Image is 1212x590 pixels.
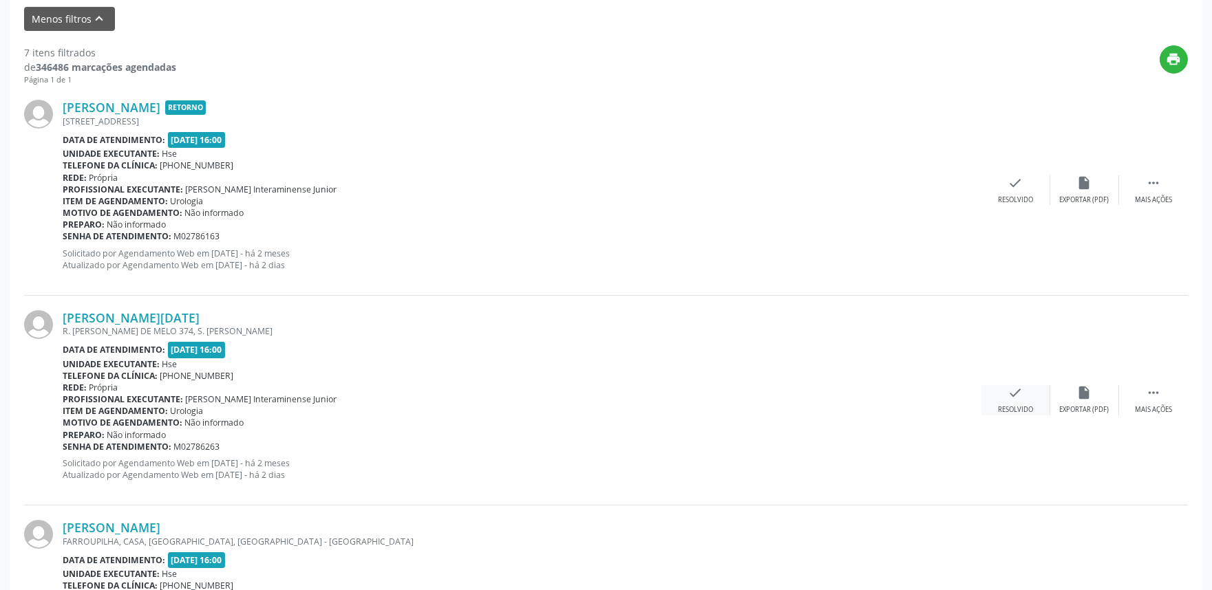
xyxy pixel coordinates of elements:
[186,393,337,405] span: [PERSON_NAME] Interaminense Junior
[63,554,165,566] b: Data de atendimento:
[1008,175,1023,190] i: check
[174,230,220,242] span: M02786163
[24,60,176,74] div: de
[174,441,220,452] span: M02786263
[1077,175,1092,190] i: insert_drive_file
[63,370,158,382] b: Telefone da clínica:
[24,45,176,60] div: 7 itens filtrados
[63,230,171,242] b: Senha de atendimento:
[63,219,105,230] b: Preparo:
[186,184,337,195] span: [PERSON_NAME] Interaminense Junior
[92,11,107,26] i: keyboard_arrow_up
[168,552,226,568] span: [DATE] 16:00
[63,358,160,370] b: Unidade executante:
[63,195,168,207] b: Item de agendamento:
[185,207,244,219] span: Não informado
[63,134,165,146] b: Data de atendimento:
[63,100,160,115] a: [PERSON_NAME]
[63,116,981,127] div: [STREET_ADDRESS]
[171,405,204,417] span: Urologia
[1060,405,1109,415] div: Exportar (PDF)
[1077,385,1092,400] i: insert_drive_file
[168,342,226,358] span: [DATE] 16:00
[63,457,981,481] p: Solicitado por Agendamento Web em [DATE] - há 2 meses Atualizado por Agendamento Web em [DATE] - ...
[63,405,168,417] b: Item de agendamento:
[63,148,160,160] b: Unidade executante:
[165,100,206,115] span: Retorno
[89,382,118,393] span: Própria
[168,132,226,148] span: [DATE] 16:00
[160,160,234,171] span: [PHONE_NUMBER]
[89,172,118,184] span: Própria
[63,417,182,428] b: Motivo de agendamento:
[185,417,244,428] span: Não informado
[63,184,183,195] b: Profissional executante:
[162,568,178,580] span: Hse
[24,74,176,86] div: Página 1 de 1
[63,520,160,535] a: [PERSON_NAME]
[171,195,204,207] span: Urologia
[63,248,981,271] p: Solicitado por Agendamento Web em [DATE] - há 2 meses Atualizado por Agendamento Web em [DATE] - ...
[36,61,176,74] strong: 346486 marcações agendadas
[63,393,183,405] b: Profissional executante:
[162,358,178,370] span: Hse
[160,370,234,382] span: [PHONE_NUMBER]
[24,100,53,129] img: img
[107,219,167,230] span: Não informado
[998,405,1033,415] div: Resolvido
[1146,385,1161,400] i: 
[63,172,87,184] b: Rede:
[1135,195,1172,205] div: Mais ações
[63,325,981,337] div: R. [PERSON_NAME] DE MELO 374, S. [PERSON_NAME]
[63,429,105,441] b: Preparo:
[998,195,1033,205] div: Resolvido
[1146,175,1161,190] i: 
[24,310,53,339] img: img
[63,310,200,325] a: [PERSON_NAME][DATE]
[1167,52,1182,67] i: print
[63,207,182,219] b: Motivo de agendamento:
[63,344,165,356] b: Data de atendimento:
[1008,385,1023,400] i: check
[1135,405,1172,415] div: Mais ações
[107,429,167,441] span: Não informado
[24,520,53,549] img: img
[63,536,981,547] div: FARROUPILHA, CASA, [GEOGRAPHIC_DATA], [GEOGRAPHIC_DATA] - [GEOGRAPHIC_DATA]
[63,441,171,452] b: Senha de atendimento:
[1060,195,1109,205] div: Exportar (PDF)
[24,7,115,31] button: Menos filtroskeyboard_arrow_up
[162,148,178,160] span: Hse
[63,568,160,580] b: Unidade executante:
[63,160,158,171] b: Telefone da clínica:
[1160,45,1188,74] button: print
[63,382,87,393] b: Rede:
